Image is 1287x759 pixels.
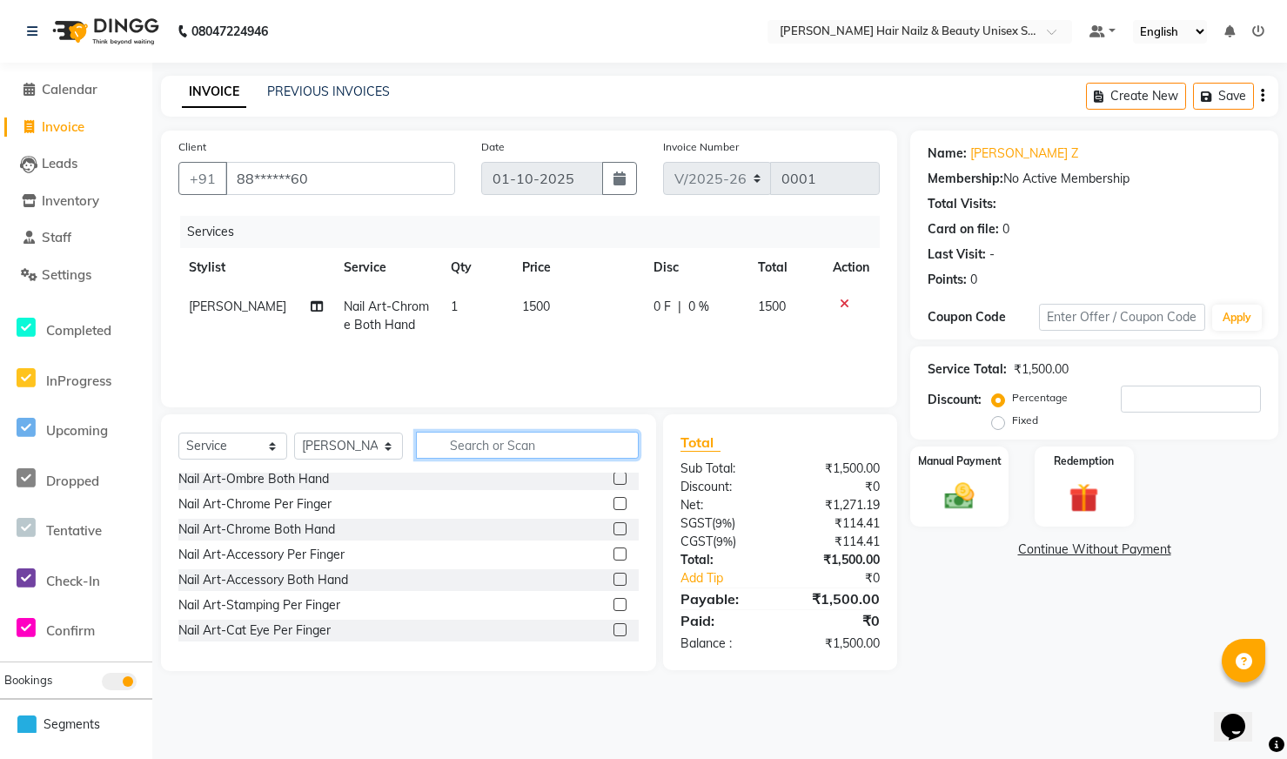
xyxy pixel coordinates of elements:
[1214,689,1270,742] iframe: chat widget
[416,432,639,459] input: Search or Scan
[46,322,111,339] span: Completed
[715,516,732,530] span: 9%
[1060,480,1108,516] img: _gift.svg
[780,478,893,496] div: ₹0
[780,635,893,653] div: ₹1,500.00
[189,299,286,314] span: [PERSON_NAME]
[928,195,996,213] div: Total Visits:
[680,515,712,531] span: SGST
[44,7,164,56] img: logo
[780,551,893,569] div: ₹1,500.00
[1012,413,1038,428] label: Fixed
[1212,305,1262,331] button: Apply
[914,541,1275,559] a: Continue Without Payment
[42,192,99,209] span: Inventory
[4,118,148,138] a: Invoice
[654,298,671,316] span: 0 F
[970,271,977,289] div: 0
[46,622,95,639] span: Confirm
[688,298,709,316] span: 0 %
[928,271,967,289] div: Points:
[178,248,333,287] th: Stylist
[928,220,999,238] div: Card on file:
[643,248,747,287] th: Disc
[680,534,713,549] span: CGST
[178,521,335,539] div: Nail Art-Chrome Both Hand
[918,453,1002,469] label: Manual Payment
[667,478,781,496] div: Discount:
[178,546,345,564] div: Nail Art-Accessory Per Finger
[667,514,781,533] div: ( )
[451,299,458,314] span: 1
[178,621,331,640] div: Nail Art-Cat Eye Per Finger
[191,7,268,56] b: 08047224946
[178,495,332,514] div: Nail Art-Chrome Per Finger
[667,569,799,588] a: Add Tip
[667,496,781,514] div: Net:
[46,373,111,389] span: InProgress
[780,460,893,478] div: ₹1,500.00
[333,248,440,287] th: Service
[1002,220,1009,238] div: 0
[178,139,206,155] label: Client
[180,216,893,248] div: Services
[178,571,348,589] div: Nail Art-Accessory Both Hand
[4,228,148,248] a: Staff
[678,298,681,316] span: |
[747,248,822,287] th: Total
[512,248,643,287] th: Price
[667,460,781,478] div: Sub Total:
[46,473,99,489] span: Dropped
[481,139,505,155] label: Date
[344,299,429,332] span: Nail Art-Chrome Both Hand
[1012,390,1068,406] label: Percentage
[780,610,893,631] div: ₹0
[928,170,1003,188] div: Membership:
[178,470,329,488] div: Nail Art-Ombre Both Hand
[42,266,91,283] span: Settings
[1014,360,1069,379] div: ₹1,500.00
[42,81,97,97] span: Calendar
[935,480,983,514] img: _cash.svg
[970,144,1078,163] a: [PERSON_NAME] Z
[46,573,100,589] span: Check-In
[928,391,982,409] div: Discount:
[928,308,1039,326] div: Coupon Code
[42,155,77,171] span: Leads
[780,533,893,551] div: ₹114.41
[46,422,108,439] span: Upcoming
[440,248,512,287] th: Qty
[822,248,880,287] th: Action
[928,245,986,264] div: Last Visit:
[1054,453,1114,469] label: Redemption
[989,245,995,264] div: -
[667,551,781,569] div: Total:
[178,596,340,615] div: Nail Art-Stamping Per Finger
[44,715,100,734] span: Segments
[4,265,148,285] a: Settings
[928,170,1261,188] div: No Active Membership
[46,522,102,539] span: Tentative
[667,533,781,551] div: ( )
[4,191,148,212] a: Inventory
[225,162,455,195] input: Search by Name/Mobile/Email/Code
[182,77,246,108] a: INVOICE
[663,139,739,155] label: Invoice Number
[680,433,721,452] span: Total
[1086,83,1186,110] button: Create New
[780,496,893,514] div: ₹1,271.19
[42,229,71,245] span: Staff
[758,299,786,314] span: 1500
[667,610,781,631] div: Paid:
[928,360,1007,379] div: Service Total:
[1039,304,1206,331] input: Enter Offer / Coupon Code
[667,588,781,609] div: Payable:
[780,588,893,609] div: ₹1,500.00
[4,673,52,687] span: Bookings
[780,514,893,533] div: ₹114.41
[4,154,148,174] a: Leads
[799,569,893,588] div: ₹0
[267,84,390,99] a: PREVIOUS INVOICES
[928,144,967,163] div: Name:
[42,118,84,135] span: Invoice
